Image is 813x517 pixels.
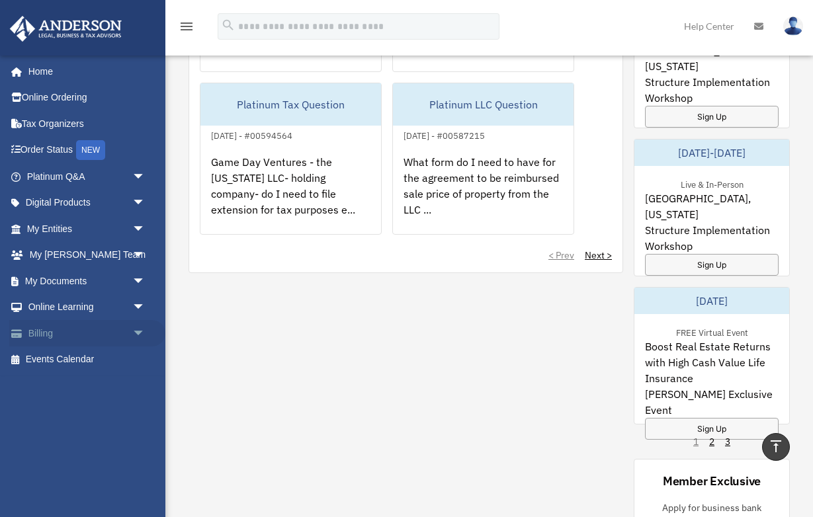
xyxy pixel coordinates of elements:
[9,294,165,321] a: Online Learningarrow_drop_down
[645,42,779,74] span: [GEOGRAPHIC_DATA], [US_STATE]
[132,320,159,347] span: arrow_drop_down
[9,58,159,85] a: Home
[665,325,759,338] div: FREE Virtual Event
[9,85,165,111] a: Online Ordering
[132,190,159,217] span: arrow_drop_down
[585,249,612,262] a: Next >
[132,242,159,269] span: arrow_drop_down
[725,435,730,448] a: 3
[645,106,779,128] a: Sign Up
[645,386,779,418] span: [PERSON_NAME] Exclusive Event
[132,294,159,321] span: arrow_drop_down
[393,143,574,247] div: What form do I need to have for the agreement to be reimbursed sale price of property from the LL...
[6,16,126,42] img: Anderson Advisors Platinum Portal
[645,418,779,440] a: Sign Up
[634,139,789,166] div: [DATE]-[DATE]
[132,216,159,243] span: arrow_drop_down
[9,242,165,268] a: My [PERSON_NAME] Teamarrow_drop_down
[200,83,382,235] a: Platinum Tax Question[DATE] - #00594564Game Day Ventures - the [US_STATE] LLC- holding company- d...
[200,143,381,247] div: Game Day Ventures - the [US_STATE] LLC- holding company- do I need to file extension for tax purp...
[645,190,779,222] span: [GEOGRAPHIC_DATA], [US_STATE]
[200,83,381,126] div: Platinum Tax Question
[200,128,303,141] div: [DATE] - #00594564
[9,190,165,216] a: Digital Productsarrow_drop_down
[179,19,194,34] i: menu
[9,216,165,242] a: My Entitiesarrow_drop_down
[393,128,495,141] div: [DATE] - #00587215
[645,338,779,386] span: Boost Real Estate Returns with High Cash Value Life Insurance
[9,346,165,373] a: Events Calendar
[393,83,574,126] div: Platinum LLC Question
[709,435,714,448] a: 2
[179,23,194,34] a: menu
[76,140,105,160] div: NEW
[762,433,790,461] a: vertical_align_top
[9,110,165,137] a: Tax Organizers
[132,163,159,190] span: arrow_drop_down
[768,438,784,454] i: vertical_align_top
[663,473,761,489] div: Member Exclusive
[645,74,779,106] span: Structure Implementation Workshop
[645,222,779,254] span: Structure Implementation Workshop
[392,83,574,235] a: Platinum LLC Question[DATE] - #00587215What form do I need to have for the agreement to be reimbu...
[783,17,803,36] img: User Pic
[9,320,165,346] a: Billingarrow_drop_down
[670,177,754,190] div: Live & In-Person
[221,18,235,32] i: search
[634,288,789,314] div: [DATE]
[9,268,165,294] a: My Documentsarrow_drop_down
[645,254,779,276] a: Sign Up
[9,137,165,164] a: Order StatusNEW
[9,163,165,190] a: Platinum Q&Aarrow_drop_down
[132,268,159,295] span: arrow_drop_down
